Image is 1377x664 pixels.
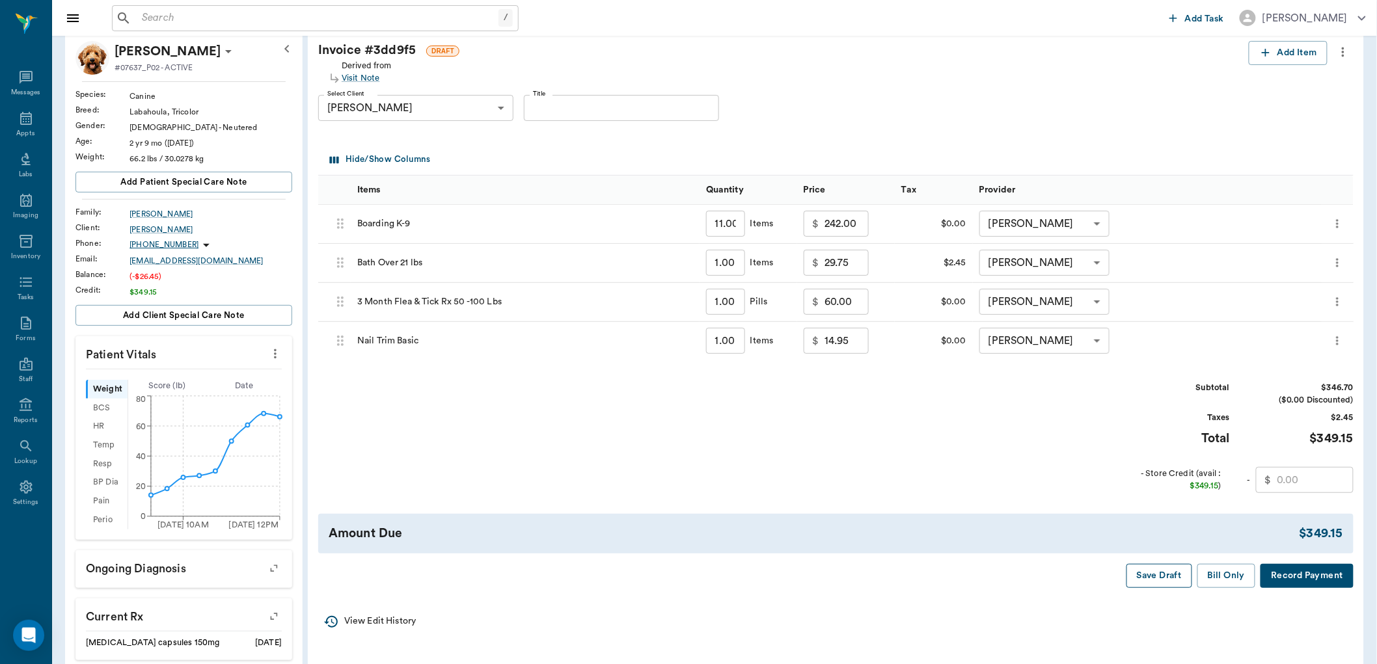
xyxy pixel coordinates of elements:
img: Profile Image [75,41,109,75]
div: Score ( lb ) [128,380,206,392]
button: Select columns [327,150,433,170]
div: [DEMOGRAPHIC_DATA] - Neutered [130,122,292,133]
span: Add client Special Care Note [123,308,245,323]
div: Weight : [75,151,130,163]
div: Items [745,256,774,269]
div: Tax [895,175,973,204]
input: 0.00 [825,289,869,315]
p: [PHONE_NUMBER] [130,239,198,250]
div: 3 Month Flea & Tick Rx 50 -100 Lbs [351,283,700,322]
div: Canine [130,90,292,102]
tspan: [DATE] 12PM [228,521,279,529]
a: [PERSON_NAME] [130,208,292,220]
div: Items [745,334,774,347]
div: $0.00 [895,322,973,361]
div: Spencer Butera [115,41,221,62]
p: View Edit History [344,615,416,628]
div: Inventory [11,252,40,261]
div: [MEDICAL_DATA] capsules 150mg [86,637,219,649]
div: Species : [75,88,130,100]
div: Imaging [13,211,38,220]
div: Family : [75,206,130,218]
input: 0.00 [1277,467,1354,493]
div: Derived from [342,57,392,85]
label: Title [533,89,546,98]
p: $ [813,216,819,232]
p: [PERSON_NAME] [115,41,221,62]
div: Invoice # 3dd9f5 [318,41,1249,60]
input: Search [137,9,498,27]
button: Save Draft [1126,564,1192,588]
div: 66.2 lbs / 30.0278 kg [130,153,292,165]
button: more [1328,213,1347,235]
button: more [1328,330,1347,352]
p: Patient Vitals [75,336,292,369]
div: Items [351,175,700,204]
div: Items [357,172,381,208]
div: Quantity [706,172,744,208]
div: $2.45 [1256,412,1354,424]
div: Quantity [700,175,797,204]
button: Add client Special Care Note [75,305,292,326]
div: Lookup [14,457,37,466]
div: Subtotal [1132,382,1230,394]
div: Gender : [75,120,130,131]
div: $349.15 [130,286,292,298]
div: Weight [86,380,128,399]
a: [PERSON_NAME] [130,224,292,235]
div: Credit : [75,284,130,296]
div: Price [797,175,895,204]
div: Settings [13,498,39,507]
div: Tasks [18,293,34,302]
div: Balance : [75,269,130,280]
button: more [1328,291,1347,313]
div: Reports [14,416,38,425]
div: Open Intercom Messenger [13,620,44,651]
div: ($0.00 Discounted) [1256,394,1354,406]
div: Bath Over 21 lbs [351,244,700,283]
tspan: 20 [136,483,146,490]
div: [EMAIL_ADDRESS][DOMAIN_NAME] [130,255,292,267]
tspan: 40 [136,453,146,460]
div: [PERSON_NAME] [979,289,1110,315]
div: Price [804,172,826,208]
div: $349.15 [1300,524,1343,543]
div: Resp [86,455,128,473]
p: $ [1265,472,1272,488]
p: $ [813,294,819,310]
div: - Store Credit [1124,468,1221,492]
div: Temp [86,436,128,455]
div: [PERSON_NAME] [318,95,513,121]
input: 0.00 [825,328,869,354]
div: / [498,9,513,27]
div: $346.70 [1256,382,1354,394]
div: Provider [973,175,1322,204]
div: BP Dia [86,473,128,492]
div: Perio [86,511,128,529]
div: Provider [979,172,1016,208]
input: 0.00 [825,211,869,237]
button: Add Item [1249,41,1328,65]
div: Pain [86,492,128,511]
button: Add Task [1164,6,1229,30]
div: Client : [75,222,130,233]
div: Phone : [75,237,130,249]
p: Ongoing diagnosis [75,550,292,583]
div: Taxes [1132,412,1230,424]
tspan: 60 [136,422,146,430]
div: Email : [75,253,130,265]
span: (avail : ) [1190,470,1221,490]
div: Labahoula, Tricolor [130,106,292,118]
div: $0.00 [895,205,973,244]
button: [PERSON_NAME] [1229,6,1376,30]
div: [DATE] [255,637,282,649]
div: HR [86,418,128,436]
button: more [265,343,286,365]
p: $ [813,255,819,271]
div: $2.45 [895,244,973,283]
div: Amount Due [329,524,1300,543]
div: Tax [901,172,916,208]
input: 0.00 [825,250,869,276]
